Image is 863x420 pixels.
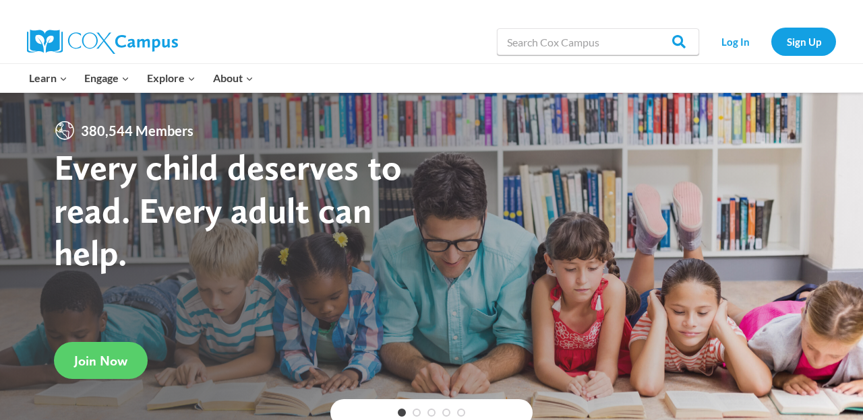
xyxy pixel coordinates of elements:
a: Sign Up [771,28,836,55]
a: 2 [413,409,421,417]
span: Learn [29,69,67,87]
img: Cox Campus [27,30,178,54]
nav: Primary Navigation [20,64,262,92]
nav: Secondary Navigation [706,28,836,55]
a: 3 [427,409,436,417]
span: About [213,69,254,87]
a: 4 [442,409,450,417]
span: Engage [84,69,129,87]
a: Join Now [54,342,148,379]
input: Search Cox Campus [497,28,699,55]
strong: Every child deserves to read. Every adult can help. [54,145,402,274]
a: 5 [457,409,465,417]
a: Log In [706,28,765,55]
span: 380,544 Members [76,120,199,141]
a: 1 [398,409,406,417]
span: Explore [147,69,196,87]
span: Join Now [74,353,127,369]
